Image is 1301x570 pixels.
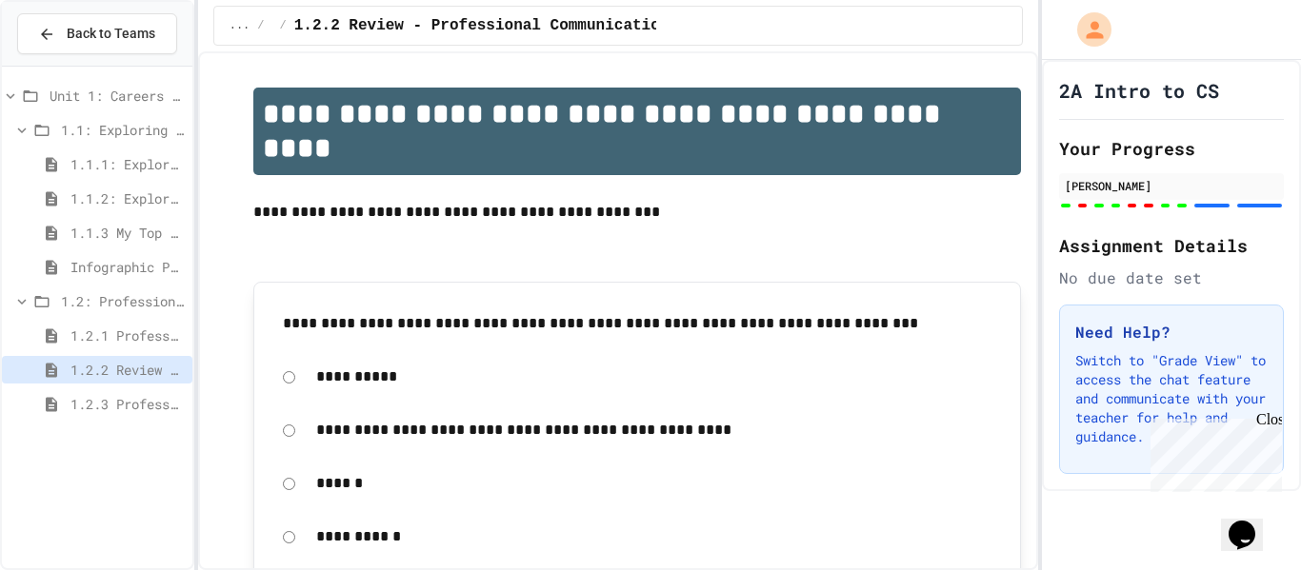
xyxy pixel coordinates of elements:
[67,24,155,44] span: Back to Teams
[230,18,250,33] span: ...
[70,188,185,208] span: 1.1.2: Exploring CS Careers - Review
[1059,135,1284,162] h2: Your Progress
[70,360,185,380] span: 1.2.2 Review - Professional Communication
[17,13,177,54] button: Back to Teams
[70,325,185,345] span: 1.2.1 Professional Communication
[1075,321,1268,344] h3: Need Help?
[294,14,670,37] span: 1.2.2 Review - Professional Communication
[1059,232,1284,259] h2: Assignment Details
[70,257,185,277] span: Infographic Project: Your favorite CS
[1075,351,1268,446] p: Switch to "Grade View" to access the chat feature and communicate with your teacher for help and ...
[70,394,185,414] span: 1.2.3 Professional Communication Challenge
[280,18,287,33] span: /
[50,86,185,106] span: Unit 1: Careers & Professionalism
[1057,8,1116,51] div: My Account
[8,8,131,121] div: Chat with us now!Close
[61,120,185,140] span: 1.1: Exploring CS Careers
[1059,266,1284,289] div: No due date set
[1059,77,1219,104] h1: 2A Intro to CS
[1065,177,1278,194] div: [PERSON_NAME]
[1221,494,1282,551] iframe: chat widget
[1143,411,1282,492] iframe: chat widget
[257,18,264,33] span: /
[70,223,185,243] span: 1.1.3 My Top 3 CS Careers!
[61,291,185,311] span: 1.2: Professional Communication
[70,154,185,174] span: 1.1.1: Exploring CS Careers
